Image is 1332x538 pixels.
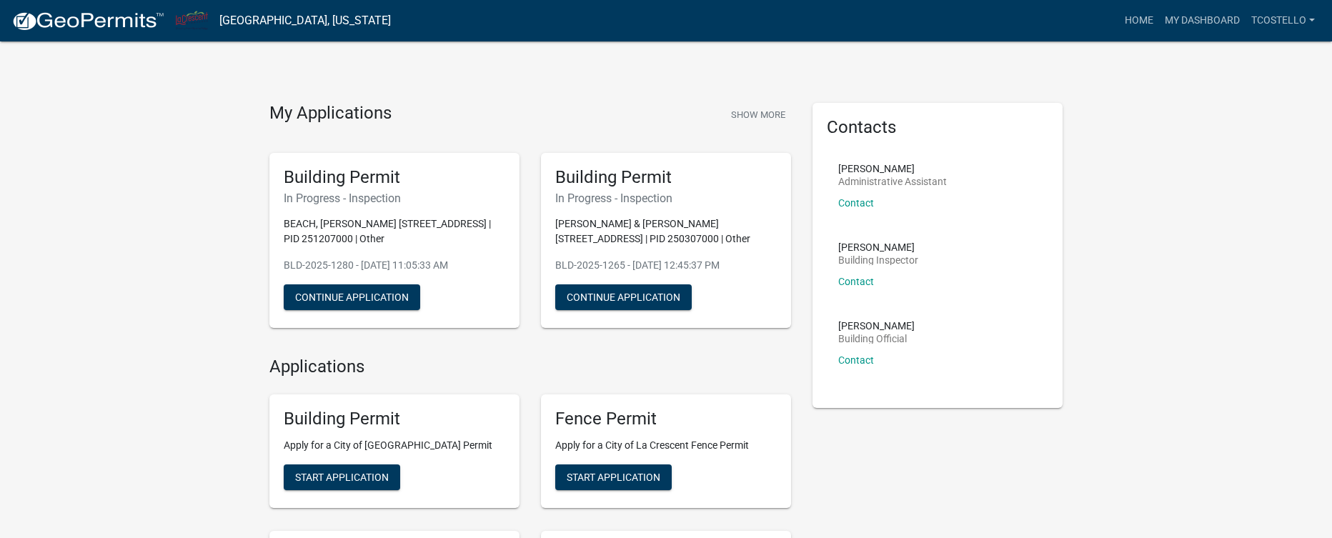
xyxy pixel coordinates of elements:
p: [PERSON_NAME] [838,164,947,174]
p: [PERSON_NAME] [838,242,918,252]
a: Home [1119,7,1159,34]
h5: Building Permit [284,167,505,188]
p: Administrative Assistant [838,176,947,186]
h4: My Applications [269,103,392,124]
p: BLD-2025-1280 - [DATE] 11:05:33 AM [284,258,505,273]
a: Contact [838,197,874,209]
a: TCostello [1246,7,1321,34]
button: Show More [725,103,791,126]
img: City of La Crescent, Minnesota [176,11,208,30]
h4: Applications [269,357,791,377]
a: Contact [838,276,874,287]
span: Start Application [567,472,660,483]
h6: In Progress - Inspection [284,191,505,205]
p: [PERSON_NAME] [838,321,915,331]
button: Start Application [284,464,400,490]
h6: In Progress - Inspection [555,191,777,205]
button: Continue Application [284,284,420,310]
p: Apply for a City of La Crescent Fence Permit [555,438,777,453]
a: [GEOGRAPHIC_DATA], [US_STATE] [219,9,391,33]
span: Start Application [295,472,389,483]
p: Building Official [838,334,915,344]
p: Building Inspector [838,255,918,265]
h5: Contacts [827,117,1048,138]
h5: Fence Permit [555,409,777,429]
p: Apply for a City of [GEOGRAPHIC_DATA] Permit [284,438,505,453]
button: Start Application [555,464,672,490]
a: My Dashboard [1159,7,1246,34]
h5: Building Permit [555,167,777,188]
p: [PERSON_NAME] & [PERSON_NAME] [STREET_ADDRESS] | PID 250307000 | Other [555,216,777,246]
button: Continue Application [555,284,692,310]
p: BLD-2025-1265 - [DATE] 12:45:37 PM [555,258,777,273]
p: BEACH, [PERSON_NAME] [STREET_ADDRESS] | PID 251207000 | Other [284,216,505,246]
a: Contact [838,354,874,366]
h5: Building Permit [284,409,505,429]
